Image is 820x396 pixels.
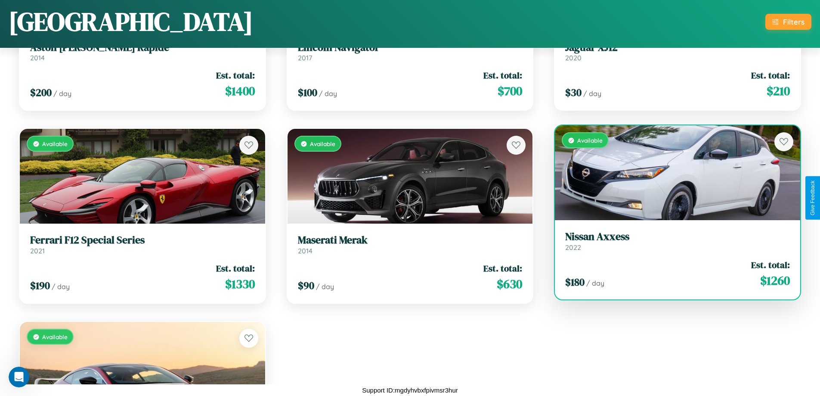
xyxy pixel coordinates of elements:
[498,82,522,100] span: $ 700
[52,282,70,291] span: / day
[42,333,68,340] span: Available
[483,262,522,274] span: Est. total:
[565,53,582,62] span: 2020
[30,85,52,100] span: $ 200
[298,53,312,62] span: 2017
[30,234,255,246] h3: Ferrari F12 Special Series
[751,259,790,271] span: Est. total:
[577,137,603,144] span: Available
[751,69,790,81] span: Est. total:
[30,278,50,293] span: $ 190
[310,140,335,147] span: Available
[483,69,522,81] span: Est. total:
[565,85,582,100] span: $ 30
[298,234,523,255] a: Maserati Merak2014
[783,17,805,26] div: Filters
[30,41,255,62] a: Aston [PERSON_NAME] Rapide2014
[42,140,68,147] span: Available
[497,275,522,293] span: $ 630
[225,82,255,100] span: $ 1400
[362,384,458,396] p: Support ID: mgdyhvbxfpivmsr3hur
[583,89,601,98] span: / day
[765,14,811,30] button: Filters
[298,85,317,100] span: $ 100
[586,279,604,287] span: / day
[53,89,71,98] span: / day
[565,231,790,243] h3: Nissan Axxess
[30,234,255,255] a: Ferrari F12 Special Series2021
[9,4,253,39] h1: [GEOGRAPHIC_DATA]
[767,82,790,100] span: $ 210
[565,231,790,252] a: Nissan Axxess2022
[9,367,29,387] iframe: Intercom live chat
[216,262,255,274] span: Est. total:
[225,275,255,293] span: $ 1330
[810,181,816,215] div: Give Feedback
[30,246,45,255] span: 2021
[216,69,255,81] span: Est. total:
[319,89,337,98] span: / day
[760,272,790,289] span: $ 1260
[298,234,523,246] h3: Maserati Merak
[565,41,790,62] a: Jaguar XJ122020
[565,275,585,289] span: $ 180
[30,41,255,54] h3: Aston [PERSON_NAME] Rapide
[298,41,523,62] a: Lincoln Navigator2017
[30,53,45,62] span: 2014
[298,246,313,255] span: 2014
[565,243,581,252] span: 2022
[298,278,314,293] span: $ 90
[316,282,334,291] span: / day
